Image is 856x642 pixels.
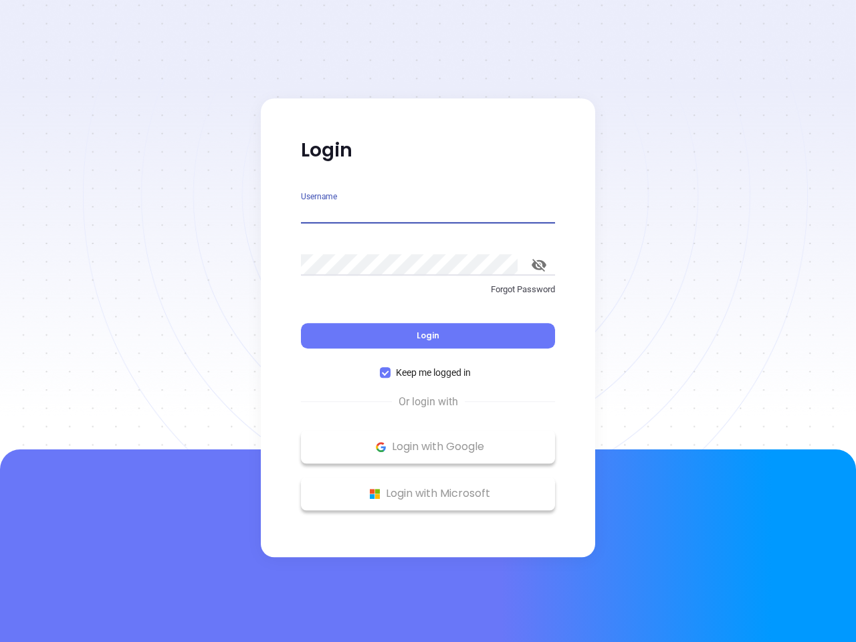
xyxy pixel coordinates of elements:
[308,484,548,504] p: Login with Microsoft
[523,249,555,281] button: toggle password visibility
[301,283,555,296] p: Forgot Password
[301,477,555,510] button: Microsoft Logo Login with Microsoft
[366,486,383,502] img: Microsoft Logo
[308,437,548,457] p: Login with Google
[301,283,555,307] a: Forgot Password
[301,138,555,163] p: Login
[301,430,555,463] button: Google Logo Login with Google
[417,330,439,341] span: Login
[391,365,476,380] span: Keep me logged in
[301,193,337,201] label: Username
[392,394,465,410] span: Or login with
[372,439,389,455] img: Google Logo
[301,323,555,348] button: Login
